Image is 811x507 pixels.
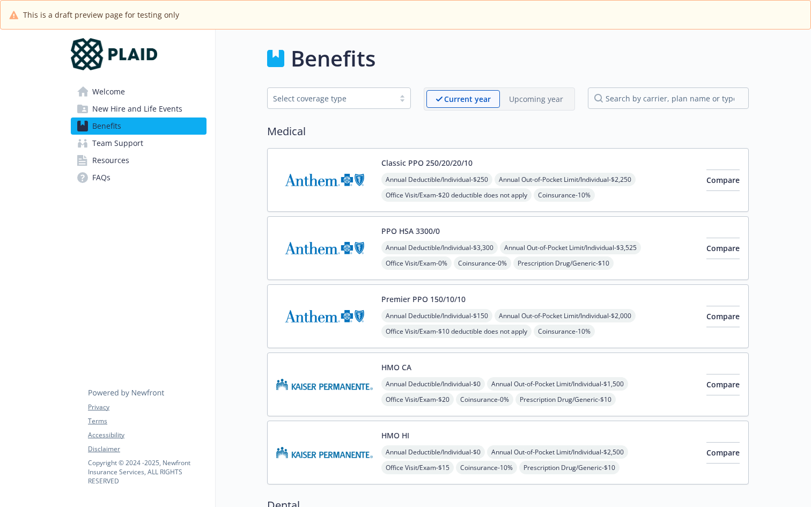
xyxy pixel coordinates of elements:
span: Prescription Drug/Generic - $10 [513,256,614,270]
span: Resources [92,152,129,169]
span: Office Visit/Exam - 0% [381,256,452,270]
div: Select coverage type [273,93,389,104]
span: Office Visit/Exam - $20 deductible does not apply [381,188,532,202]
img: Anthem Blue Cross carrier logo [276,293,373,339]
span: Annual Out-of-Pocket Limit/Individual - $2,000 [495,309,636,322]
h1: Benefits [291,42,375,75]
span: Welcome [92,83,125,100]
button: Compare [706,306,740,327]
a: Resources [71,152,207,169]
span: Annual Deductible/Individual - $0 [381,445,485,459]
button: Compare [706,442,740,464]
a: Terms [88,416,206,426]
span: Annual Out-of-Pocket Limit/Individual - $1,500 [487,377,628,391]
span: New Hire and Life Events [92,100,182,117]
a: FAQs [71,169,207,186]
a: Benefits [71,117,207,135]
span: Compare [706,243,740,253]
img: Anthem Blue Cross carrier logo [276,157,373,203]
p: Copyright © 2024 - 2025 , Newfront Insurance Services, ALL RIGHTS RESERVED [88,458,206,486]
span: Compare [706,175,740,185]
span: Annual Deductible/Individual - $0 [381,377,485,391]
span: Coinsurance - 10% [534,325,595,338]
span: Coinsurance - 0% [456,393,513,406]
span: Prescription Drug/Generic - $10 [515,393,616,406]
span: Prescription Drug/Generic - $10 [519,461,620,474]
span: Coinsurance - 0% [454,256,511,270]
span: Annual Deductible/Individual - $250 [381,173,492,186]
button: HMO CA [381,362,411,373]
button: Classic PPO 250/20/20/10 [381,157,473,168]
span: FAQs [92,169,110,186]
button: Premier PPO 150/10/10 [381,293,466,305]
img: Kaiser Permanente Insurance Company carrier logo [276,362,373,407]
span: Office Visit/Exam - $20 [381,393,454,406]
button: HMO HI [381,430,409,441]
span: Annual Deductible/Individual - $150 [381,309,492,322]
input: search by carrier, plan name or type [588,87,749,109]
span: Annual Out-of-Pocket Limit/Individual - $2,250 [495,173,636,186]
span: Team Support [92,135,143,152]
span: Benefits [92,117,121,135]
button: PPO HSA 3300/0 [381,225,440,237]
span: Compare [706,311,740,321]
span: Annual Deductible/Individual - $3,300 [381,241,498,254]
h2: Medical [267,123,749,139]
span: Compare [706,379,740,390]
p: Current year [444,93,491,105]
a: Privacy [88,402,206,412]
p: Upcoming year [509,93,563,105]
img: Anthem Blue Cross carrier logo [276,225,373,271]
span: Annual Out-of-Pocket Limit/Individual - $3,525 [500,241,641,254]
a: Team Support [71,135,207,152]
img: Kaiser Permanente of Hawaii carrier logo [276,430,373,475]
span: Office Visit/Exam - $15 [381,461,454,474]
a: Welcome [71,83,207,100]
span: Office Visit/Exam - $10 deductible does not apply [381,325,532,338]
a: New Hire and Life Events [71,100,207,117]
span: Coinsurance - 10% [534,188,595,202]
span: Compare [706,447,740,458]
span: Coinsurance - 10% [456,461,517,474]
a: Accessibility [88,430,206,440]
button: Compare [706,170,740,191]
button: Compare [706,238,740,259]
span: This is a draft preview page for testing only [23,9,179,20]
a: Disclaimer [88,444,206,454]
button: Compare [706,374,740,395]
span: Annual Out-of-Pocket Limit/Individual - $2,500 [487,445,628,459]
